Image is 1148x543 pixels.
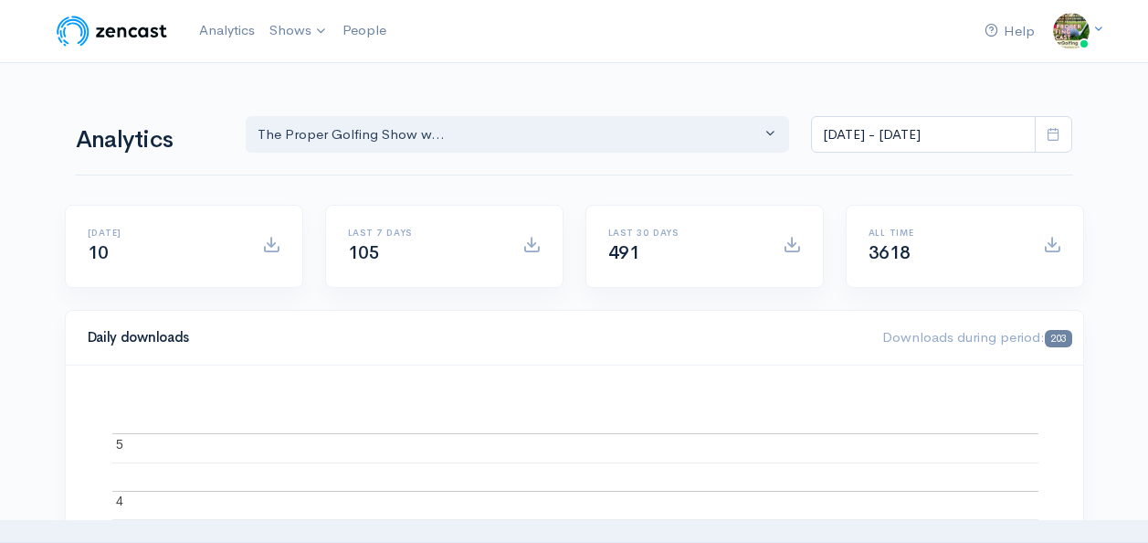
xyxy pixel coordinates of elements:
span: Downloads during period: [882,328,1071,346]
span: 203 [1045,330,1071,347]
input: analytics date range selector [811,116,1036,154]
img: ZenCast Logo [54,13,170,49]
text: 4 [116,494,123,508]
div: The Proper Golfing Show w... [258,124,762,145]
span: 491 [608,241,640,264]
h1: Analytics [76,127,224,154]
button: The Proper Golfing Show w... [246,116,790,154]
h6: All time [869,228,1021,238]
h6: Last 30 days [608,228,761,238]
h4: Daily downloads [88,330,861,346]
span: 3618 [869,241,911,264]
span: 105 [348,241,380,264]
h6: Last 7 days [348,228,500,238]
text: 5 [116,437,123,452]
a: Analytics [192,11,262,50]
a: People [335,11,394,50]
span: 10 [88,241,109,264]
h6: [DATE] [88,228,240,238]
a: Help [977,12,1042,51]
img: ... [1053,13,1090,49]
a: Shows [262,11,335,51]
iframe: gist-messenger-bubble-iframe [1086,481,1130,525]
